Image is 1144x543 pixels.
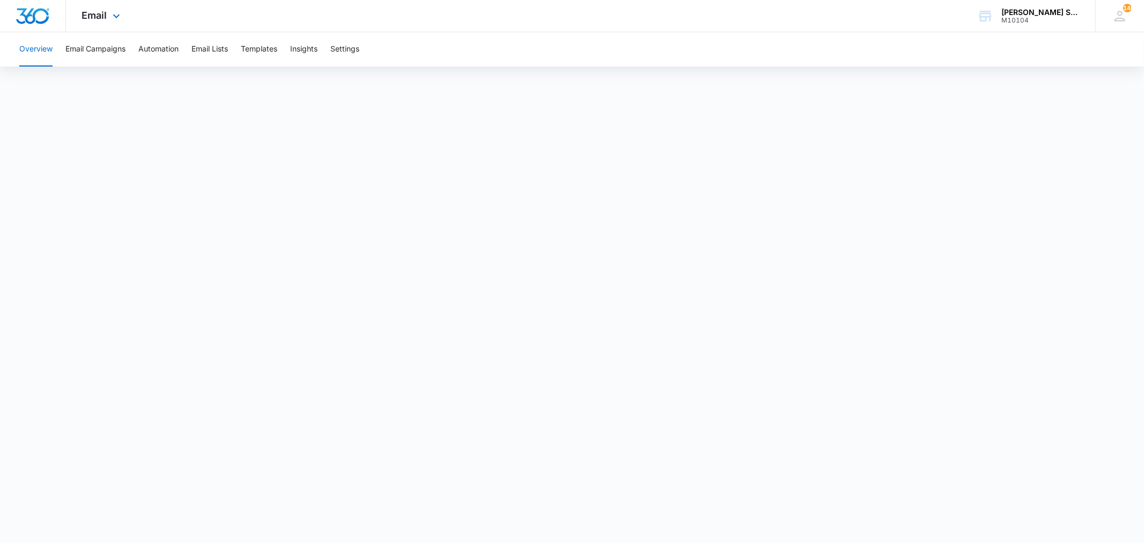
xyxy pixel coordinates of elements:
div: account name [1001,8,1080,17]
button: Insights [290,32,318,67]
button: Email Campaigns [65,32,126,67]
button: Settings [330,32,359,67]
span: 140 [1123,4,1132,12]
button: Automation [138,32,179,67]
button: Overview [19,32,53,67]
div: notifications count [1123,4,1132,12]
div: account id [1001,17,1080,24]
button: Templates [241,32,277,67]
button: Email Lists [191,32,228,67]
span: Email [82,10,107,21]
